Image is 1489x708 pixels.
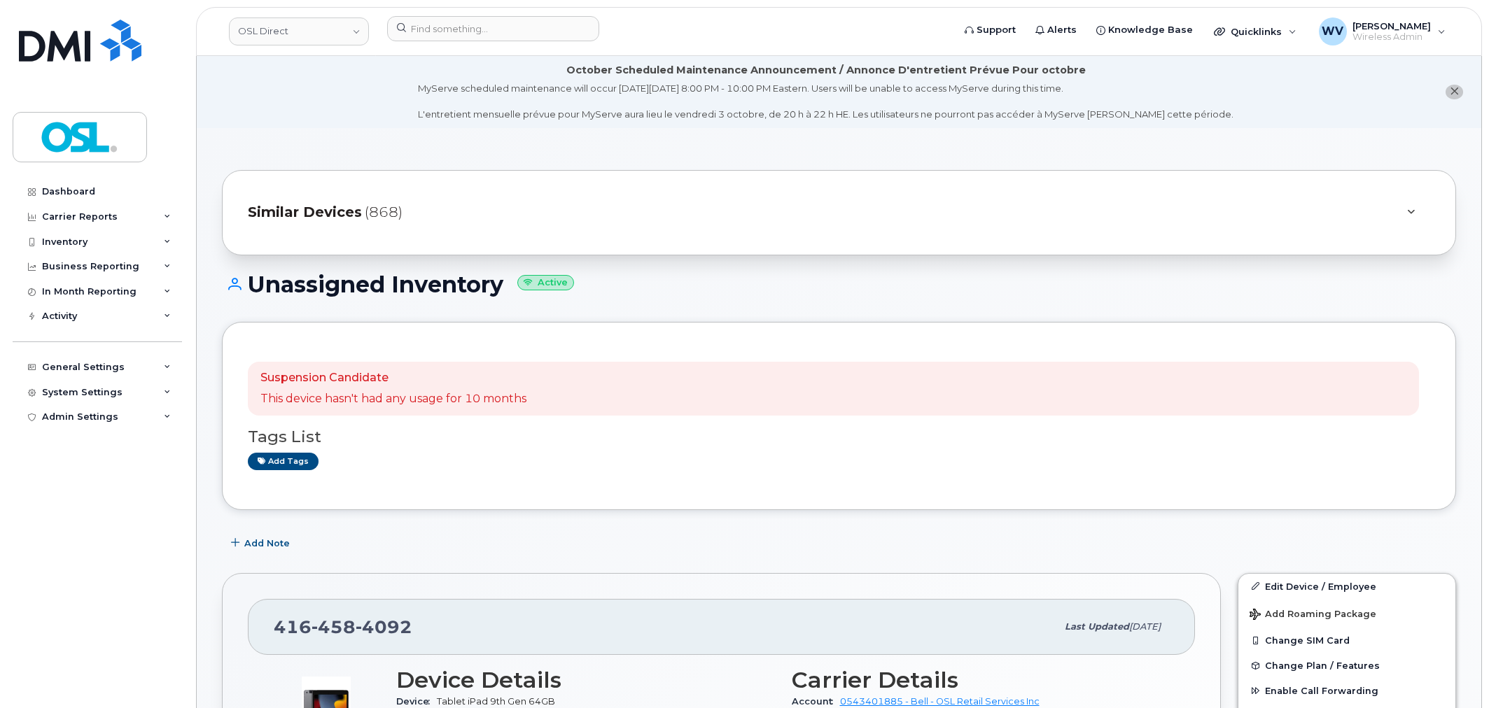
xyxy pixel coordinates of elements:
button: Change SIM Card [1238,628,1455,653]
button: close notification [1446,85,1463,99]
span: 4092 [356,616,412,637]
h3: Carrier Details [792,667,1170,693]
a: Add tags [248,453,319,470]
span: Change Plan / Features [1265,660,1380,671]
span: Add Roaming Package [1250,609,1376,622]
button: Add Note [222,531,302,556]
button: Enable Call Forwarding [1238,678,1455,703]
a: 0543401885 - Bell - OSL Retail Services Inc [840,696,1040,707]
span: (868) [365,202,403,222]
div: MyServe scheduled maintenance will occur [DATE][DATE] 8:00 PM - 10:00 PM Eastern. Users will be u... [418,82,1233,121]
span: 458 [312,616,356,637]
span: [DATE] [1129,621,1161,632]
h1: Unassigned Inventory [222,272,1456,297]
span: Tablet iPad 9th Gen 64GB [437,696,555,707]
span: Similar Devices [248,202,362,222]
h3: Device Details [396,667,775,693]
a: Edit Device / Employee [1238,574,1455,599]
p: Suspension Candidate [260,370,526,386]
small: Active [517,275,574,291]
h3: Tags List [248,428,1430,446]
span: 416 [274,616,412,637]
span: Account [792,696,840,707]
button: Add Roaming Package [1238,599,1455,628]
span: Device [396,696,437,707]
div: October Scheduled Maintenance Announcement / Annonce D'entretient Prévue Pour octobre [566,63,1086,78]
span: Enable Call Forwarding [1265,686,1378,696]
button: Change Plan / Features [1238,653,1455,678]
span: Add Note [244,537,290,550]
span: Last updated [1065,621,1129,632]
p: This device hasn't had any usage for 10 months [260,391,526,407]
